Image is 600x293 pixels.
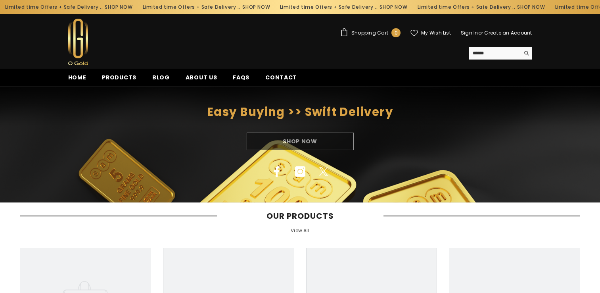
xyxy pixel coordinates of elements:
a: My Wish List [410,29,451,37]
summary: Search [469,47,532,60]
span: or [478,29,483,36]
a: SHOP NOW [517,3,544,12]
span: Shopping Cart [351,31,388,35]
button: Search [520,47,532,59]
span: FAQs [233,73,249,81]
a: About us [178,73,225,87]
a: FAQs [225,73,257,87]
a: Contact [257,73,305,87]
a: SHOP NOW [379,3,407,12]
a: Products [94,73,144,87]
a: View All [291,227,309,234]
span: 0 [395,29,398,37]
span: My Wish List [421,31,451,35]
span: Blog [152,73,170,81]
div: Limited time Offers + Safe Delivery .. [274,1,412,13]
a: SHOP NOW [242,3,270,12]
span: Our Products [217,211,383,221]
a: Home [60,73,94,87]
a: Shopping Cart [340,28,401,37]
span: Contact [265,73,297,81]
span: Products [102,73,136,81]
span: About us [186,73,217,81]
a: SHOP NOW [104,3,132,12]
img: Ogold Shop [68,19,88,65]
a: Blog [144,73,178,87]
div: Limited time Offers + Safe Delivery .. [412,1,550,13]
a: Create an Account [484,29,532,36]
a: Sign In [461,29,478,36]
div: Limited time Offers + Safe Delivery .. [137,1,274,13]
span: Home [68,73,86,81]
